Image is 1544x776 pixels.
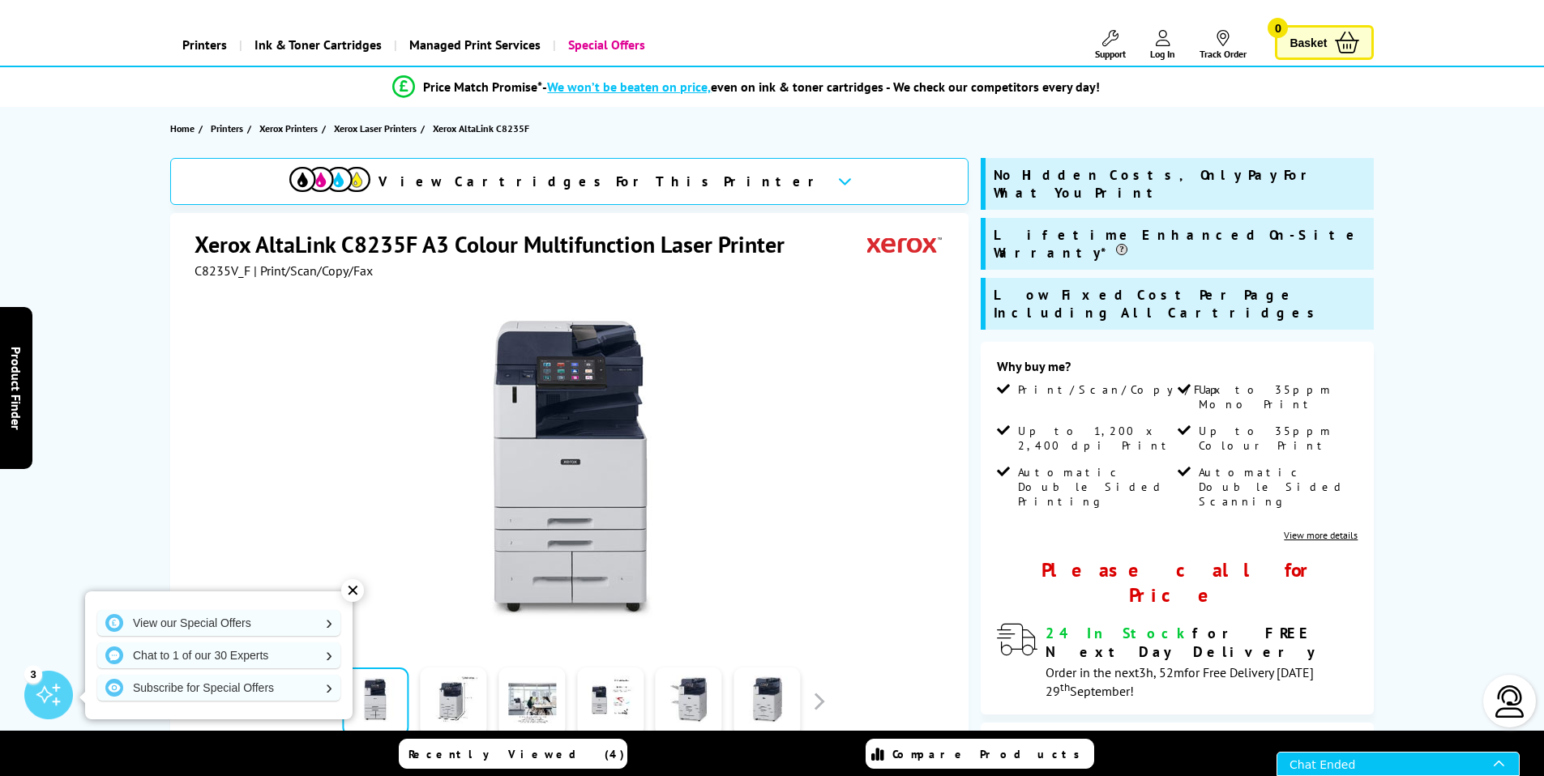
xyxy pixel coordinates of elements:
span: Recently Viewed (4) [408,747,625,761]
a: Basket 0 [1275,25,1374,60]
a: Xerox Laser Printers [334,120,421,137]
span: Automatic Double Sided Printing [1018,465,1174,509]
span: View Cartridges For This Printer [379,173,824,190]
img: View Cartridges [289,167,370,192]
li: modal_Promise [132,73,1362,101]
a: Home [170,120,199,137]
a: Subscribe for Special Offers [97,675,340,701]
a: Xerox Printers [259,120,322,137]
a: Compare Products [866,739,1094,769]
a: Managed Print Services [394,24,553,66]
span: Xerox Printers [259,120,318,137]
span: Xerox Laser Printers [334,120,417,137]
sup: th [1060,680,1070,694]
span: 3h, 52m [1139,664,1184,680]
span: Compare Products [892,747,1088,761]
span: 24 In Stock [1046,624,1192,642]
span: Xerox AltaLink C8235F [433,120,529,137]
h1: Xerox AltaLink C8235F A3 Colour Multifunction Laser Printer [195,229,801,259]
span: Log In [1150,48,1175,60]
iframe: To enrich screen reader interactions, please activate Accessibility in Grammarly extension settings [1277,752,1520,776]
div: ✕ [341,579,364,602]
div: Please call for Price [997,557,1358,608]
div: - even on ink & toner cartridges - We check our competitors every day! [542,79,1100,95]
span: Order in the next for Free Delivery [DATE] 29 September! [1046,664,1314,699]
span: | Print/Scan/Copy/Fax [254,262,373,279]
a: Support [1095,30,1126,60]
a: Xerox AltaLink C8235F [433,120,533,137]
span: Up to 1,200 x 2,400 dpi Print [1018,424,1174,453]
div: Why buy me? [997,358,1358,382]
div: 3 [24,665,42,683]
a: Ink & Toner Cartridges [239,24,394,66]
span: Home [170,120,195,137]
span: Product Finder [8,347,24,430]
span: Lifetime Enhanced On-Site Warranty* [994,226,1366,262]
span: Ink & Toner Cartridges [254,24,382,66]
a: Chat to 1 of our 30 Experts [97,642,340,668]
a: Special Offers [553,24,657,66]
span: Up to 35ppm Colour Print [1199,424,1354,453]
a: Recently Viewed (4) [399,739,627,769]
span: Print/Scan/Copy/Fax [1018,382,1226,397]
span: 0 [1268,18,1288,38]
a: Printers [170,24,239,66]
a: Log In [1150,30,1175,60]
img: Xerox AltaLink C8235F [413,311,730,629]
span: Support [1095,48,1126,60]
a: Printers [211,120,247,137]
img: Xerox [867,229,942,259]
span: Price Match Promise* [423,79,542,95]
span: Printers [211,120,243,137]
span: Basket [1290,32,1327,53]
a: View our Special Offers [97,610,340,636]
span: Automatic Double Sided Scanning [1199,465,1354,509]
a: Track Order [1200,30,1247,60]
a: View more details [1284,529,1358,541]
div: for FREE Next Day Delivery [1046,624,1358,661]
div: modal_delivery [997,624,1358,698]
span: We won’t be beaten on price, [547,79,711,95]
span: C8235V_F [195,262,250,279]
span: No Hidden Costs, Only Pay For What You Print [994,166,1366,202]
span: Up to 35ppm Mono Print [1199,382,1354,411]
img: user-headset-light.svg [1494,685,1526,718]
span: Low Fixed Cost Per Page Including All Cartridges [994,286,1366,322]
